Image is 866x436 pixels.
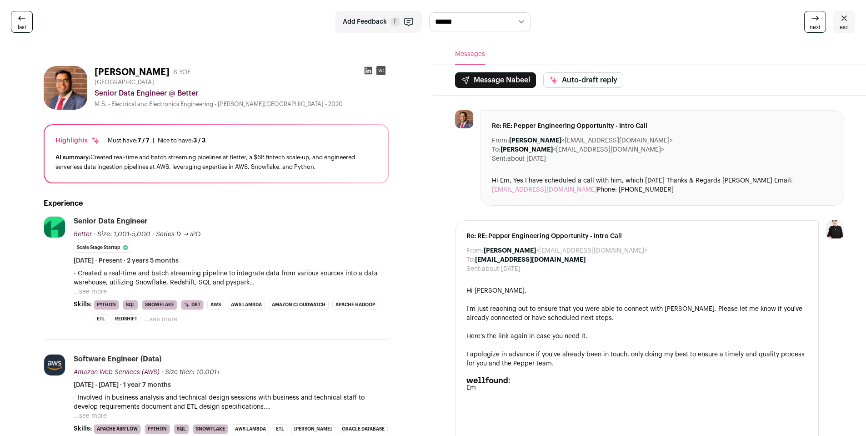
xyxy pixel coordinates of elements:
button: Auto-draft reply [543,72,623,88]
a: esc [833,11,855,33]
div: 6 YOE [173,68,191,77]
li: [PERSON_NAME] [291,424,335,434]
li: Redshift [112,314,140,324]
div: I apologize in advance if you've already been in touch, only doing my best to ensure a timely and... [466,350,808,368]
dt: To: [492,145,501,154]
span: esc [840,24,849,31]
div: Must have: [108,137,149,144]
span: Series D → IPO [156,231,200,238]
img: 2bd724a6062484489394af5ef43b9628b3c47794e344c35e2e0f5787d13febf4 [455,110,473,128]
div: Senior Data Engineer @ Better [95,88,389,99]
span: · Size then: 10,001+ [161,369,220,375]
li: Scale Stage Startup [74,243,132,253]
button: ...see more [74,287,107,296]
b: [PERSON_NAME] [509,137,561,144]
button: Message Nabeel [455,72,536,88]
li: SQL [174,424,189,434]
li: Snowflake [193,424,228,434]
span: Add Feedback [343,17,387,26]
li: AWS Lambda [232,424,269,434]
li: Apache Airflow [94,424,141,434]
li: Python [94,300,119,310]
h2: Experience [44,198,389,209]
div: I'm just reaching out to ensure that you were able to connect with [PERSON_NAME]. Please let me k... [466,304,808,323]
li: ETL [94,314,108,324]
b: [EMAIL_ADDRESS][DOMAIN_NAME] [475,257,586,263]
span: [GEOGRAPHIC_DATA] [95,79,154,86]
button: Add Feedback F [335,11,422,33]
li: dbt [181,300,204,310]
li: SQL [123,300,138,310]
span: F [390,17,400,26]
img: AD_4nXd8mXtZXxLy6BW5oWOQUNxoLssU3evVOmElcTYOe9Q6vZR7bHgrarcpre-H0wWTlvQlXrfX4cJrmfo1PaFpYlo0O_KYH... [466,377,510,383]
li: Snowflake [142,300,177,310]
li: AWS Lambda [228,300,265,310]
div: Software Engineer (Data) [74,354,161,364]
dt: From: [466,246,484,255]
ul: | [108,137,205,144]
button: ...see more [74,411,107,421]
img: aa88aee2880645a17b2621ebde0ef6cca997b7234d942855cbcc8623f8ad5fe6.jpg [44,217,65,238]
span: · Size: 1,001-5,000 [94,231,150,238]
span: 3 / 3 [193,137,205,143]
li: Apache Hadoop [332,300,378,310]
li: Python [145,424,170,434]
div: Nice to have: [158,137,205,144]
dd: <[EMAIL_ADDRESS][DOMAIN_NAME]> [509,136,673,145]
div: Highlights [55,136,100,145]
p: - Involved in business analysis and technical design sessions with business and technical staff t... [74,393,389,411]
dt: To: [466,255,475,264]
dt: From: [492,136,509,145]
span: next [810,24,821,31]
dd: <[EMAIL_ADDRESS][DOMAIN_NAME]> [501,145,664,154]
dd: about [DATE] [507,154,546,163]
p: - Created a real-time and batch streaming pipeline to integrate data from various sources into a ... [74,269,389,287]
b: [PERSON_NAME] [484,248,536,254]
button: ...see more [144,315,177,324]
div: Created real-time and batch streaming pipelines at Better, a $6B fintech scale-up, and engineered... [55,152,377,172]
span: 7 / 7 [138,137,149,143]
span: last [18,24,26,31]
img: a11044fc5a73db7429cab08e8b8ffdb841ee144be2dff187cdde6ecf1061de85.jpg [44,355,65,375]
a: Here's the link again in case you need it. [466,333,587,340]
span: [DATE] - [DATE] · 1 year 7 months [74,380,171,390]
span: Better [74,231,92,238]
div: Senior Data Engineer [74,216,148,226]
a: next [804,11,826,33]
span: · [152,230,154,239]
div: Hi [PERSON_NAME], [466,286,808,295]
span: AI summary: [55,154,90,160]
div: Hi Em, Yes I have scheduled a call with him, which [DATE] Thanks & Regards [PERSON_NAME] Email: P... [492,176,833,194]
li: Amazon CloudWatch [269,300,329,310]
span: [DATE] - Present · 2 years 5 months [74,256,179,265]
div: M.S. - Electrical and Electronics Engineering - [PERSON_NAME][GEOGRAPHIC_DATA] - 2020 [95,101,389,108]
dd: <[EMAIL_ADDRESS][DOMAIN_NAME]> [484,246,647,255]
li: AWS [207,300,224,310]
a: [EMAIL_ADDRESS][DOMAIN_NAME] [492,187,597,193]
span: Skills: [74,424,92,433]
dt: Sent: [466,264,482,274]
div: Em [466,383,808,392]
span: Re: RE: Pepper Engineering Opportunity - Intro Call [492,122,833,131]
b: [PERSON_NAME] [501,147,553,153]
li: ETL [273,424,287,434]
span: Re: RE: Pepper Engineering Opportunity - Intro Call [466,232,808,241]
dd: about [DATE] [482,264,521,274]
dt: Sent: [492,154,507,163]
span: Skills: [74,300,92,309]
span: Amazon Web Services (AWS) [74,369,160,375]
a: last [11,11,33,33]
img: 2bd724a6062484489394af5ef43b9628b3c47794e344c35e2e0f5787d13febf4 [44,66,87,110]
img: 9240684-medium_jpg [826,220,844,238]
h1: [PERSON_NAME] [95,66,170,79]
button: Messages [455,44,485,65]
li: Oracle Database [339,424,388,434]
